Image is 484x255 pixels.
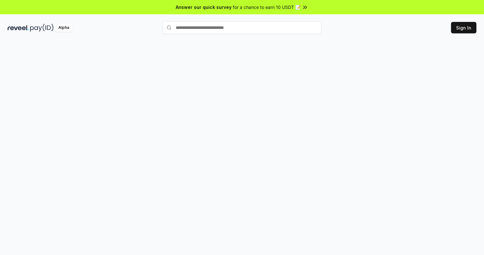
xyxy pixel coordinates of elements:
img: reveel_dark [8,24,29,32]
span: Answer our quick survey [176,4,232,10]
button: Sign In [451,22,476,33]
img: pay_id [30,24,54,32]
div: Alpha [55,24,73,32]
span: for a chance to earn 10 USDT 📝 [233,4,301,10]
